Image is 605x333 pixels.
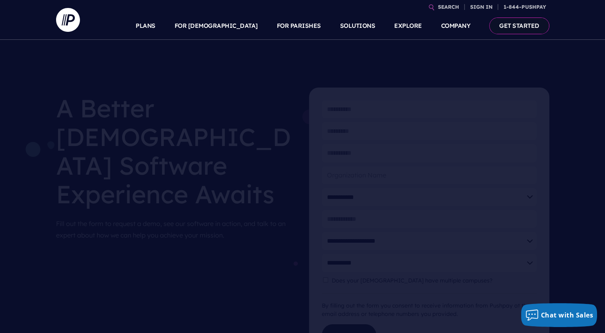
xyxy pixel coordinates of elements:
[136,12,156,40] a: PLANS
[175,12,258,40] a: FOR [DEMOGRAPHIC_DATA]
[521,303,597,327] button: Chat with Sales
[541,311,593,319] span: Chat with Sales
[441,12,471,40] a: COMPANY
[340,12,375,40] a: SOLUTIONS
[489,18,549,34] a: GET STARTED
[394,12,422,40] a: EXPLORE
[277,12,321,40] a: FOR PARISHES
